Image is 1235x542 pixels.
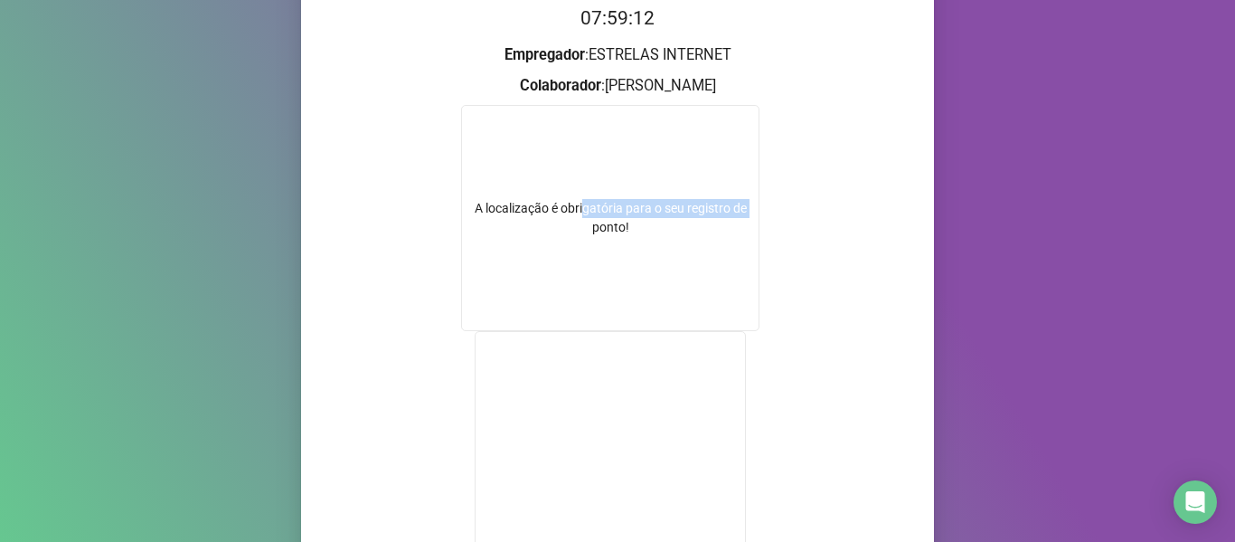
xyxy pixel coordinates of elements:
[580,7,655,29] time: 07:59:12
[323,43,912,67] h3: : ESTRELAS INTERNET
[520,77,601,94] strong: Colaborador
[504,46,585,63] strong: Empregador
[462,199,759,237] div: A localização é obrigatória para o seu registro de ponto!
[323,74,912,98] h3: : [PERSON_NAME]
[1174,480,1217,524] div: Open Intercom Messenger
